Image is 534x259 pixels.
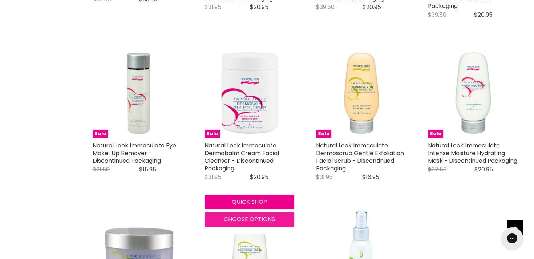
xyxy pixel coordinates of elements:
span: Sale [93,130,108,138]
a: Natural Look Immaculate Intense Moisture Hydrating Mask - Discontinued Packaging [428,141,517,165]
span: $20.95 [363,3,381,11]
span: $16.95 [362,173,379,181]
span: $31.95 [205,173,221,181]
span: $39.50 [428,11,446,19]
img: Natural Look Immaculate Eye Make-Up Remover - Discontinued Packaging [93,48,183,138]
a: Natural Look Immaculate Intense Moisture Hydrating Mask - Discontinued Packaging Sale [428,48,518,138]
span: $20.95 [250,173,268,181]
a: Natural Look Immaculate Eye Make-Up Remover - Discontinued Packaging Natural Look Immaculate Eye ... [93,48,183,138]
span: $15.95 [139,165,156,174]
span: $20.95 [474,165,493,174]
span: $39.50 [316,3,335,11]
span: $37.50 [428,165,447,174]
span: $20.95 [474,11,493,19]
a: Natural Look Immaculate Dermoscrub Gentle Exfoliation Facial Scrub - Discontinued Packaging Natur... [316,48,406,138]
span: $20.95 [250,3,268,11]
img: Natural Look Immaculate Dermoscrub Gentle Exfoliation Facial Scrub - Discontinued Packaging [316,48,406,138]
img: Natural Look Immaculate Intense Moisture Hydrating Mask - Discontinued Packaging [428,48,518,138]
span: $31.95 [205,3,221,11]
a: Natural Look Immaculate Dermobalm Cream Facial Cleanser - Discontinued Packaging Natural Look Imm... [205,48,295,138]
span: $21.50 [93,165,110,174]
span: Sale [205,130,220,138]
button: Quick shop [205,195,295,209]
a: Natural Look Immaculate Dermobalm Cream Facial Cleanser - Discontinued Packaging [205,141,279,173]
span: Sale [316,130,331,138]
span: Sale [428,130,443,138]
span: $31.95 [316,173,333,181]
button: Choose options [205,212,295,227]
a: Natural Look Immaculate Dermoscrub Gentle Exfoliation Facial Scrub - Discontinued Packaging [316,141,404,173]
img: Natural Look Immaculate Dermobalm Cream Facial Cleanser - Discontinued Packaging [205,48,295,138]
a: Natural Look Immaculate Eye Make-Up Remover - Discontinued Packaging [93,141,176,165]
span: Choose options [224,215,275,223]
iframe: Gorgias live chat messenger [498,225,527,252]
